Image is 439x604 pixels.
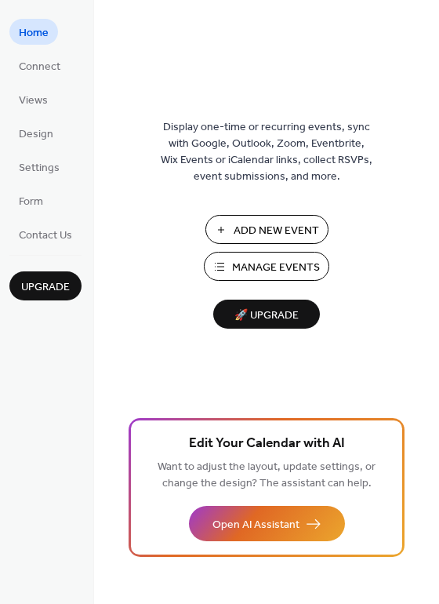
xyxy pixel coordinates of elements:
[21,279,70,296] span: Upgrade
[223,305,310,326] span: 🚀 Upgrade
[204,252,329,281] button: Manage Events
[213,300,320,329] button: 🚀 Upgrade
[234,223,319,239] span: Add New Event
[9,19,58,45] a: Home
[9,154,69,180] a: Settings
[19,227,72,244] span: Contact Us
[9,120,63,146] a: Design
[189,506,345,541] button: Open AI Assistant
[9,187,53,213] a: Form
[161,119,372,185] span: Display one-time or recurring events, sync with Google, Outlook, Zoom, Eventbrite, Wix Events or ...
[9,86,57,112] a: Views
[19,93,48,109] span: Views
[9,271,82,300] button: Upgrade
[9,53,70,78] a: Connect
[205,215,328,244] button: Add New Event
[158,457,376,494] span: Want to adjust the layout, update settings, or change the design? The assistant can help.
[19,194,43,210] span: Form
[19,160,60,176] span: Settings
[232,260,320,276] span: Manage Events
[212,517,299,533] span: Open AI Assistant
[189,433,345,455] span: Edit Your Calendar with AI
[19,59,60,75] span: Connect
[9,221,82,247] a: Contact Us
[19,126,53,143] span: Design
[19,25,49,42] span: Home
